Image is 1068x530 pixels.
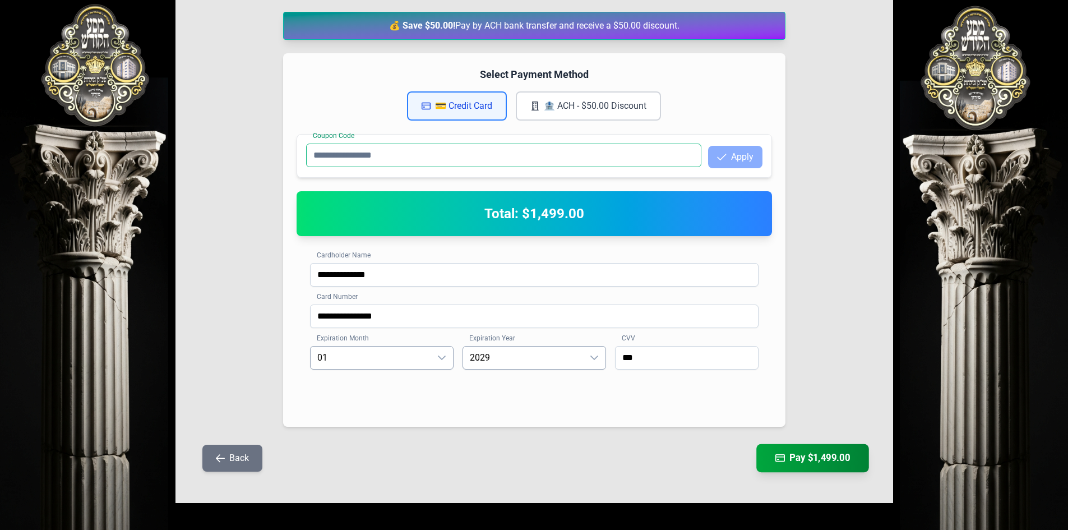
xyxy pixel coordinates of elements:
div: Pay by ACH bank transfer and receive a $50.00 discount. [283,12,785,40]
button: Back [202,445,262,472]
h2: Total: $1,499.00 [310,205,759,223]
span: 2029 [463,347,583,369]
div: dropdown trigger [431,347,453,369]
button: Pay $1,499.00 [756,444,869,472]
button: 🏦 ACH - $50.00 Discount [516,91,661,121]
button: 💳 Credit Card [407,91,507,121]
span: 01 [311,347,431,369]
button: Apply [708,146,762,168]
div: dropdown trigger [583,347,605,369]
strong: 💰 Save $50.00! [389,20,455,31]
h4: Select Payment Method [297,67,772,82]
